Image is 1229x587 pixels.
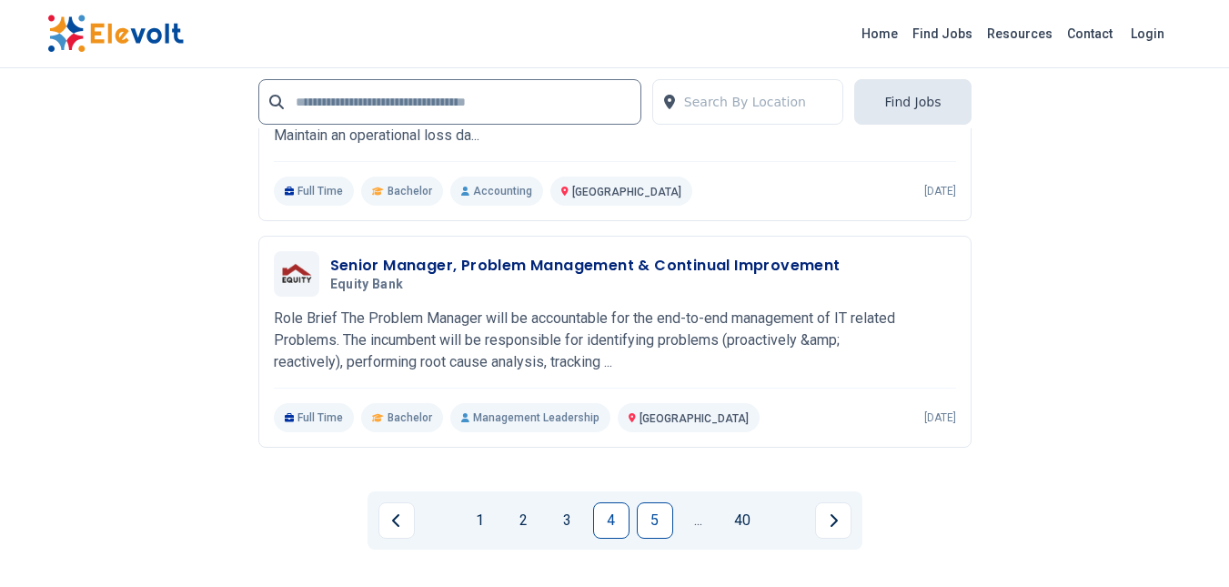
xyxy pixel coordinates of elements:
a: Contact [1060,19,1120,48]
a: Page 40 [724,502,761,539]
a: Page 2 [506,502,542,539]
p: Accounting [450,177,543,206]
a: Page 4 is your current page [593,502,630,539]
img: Equity Bank [278,261,315,287]
a: Find Jobs [905,19,980,48]
a: Jump forward [680,502,717,539]
p: [DATE] [924,410,956,425]
span: Bachelor [388,410,432,425]
a: Resources [980,19,1060,48]
a: Home [854,19,905,48]
iframe: Chat Widget [1138,500,1229,587]
a: Page 5 [637,502,673,539]
p: [DATE] [924,184,956,198]
a: Page 1 [462,502,499,539]
h3: Senior Manager, Problem Management & Continual Improvement [330,255,841,277]
a: Login [1120,15,1175,52]
img: Elevolt [47,15,184,53]
p: Management Leadership [450,403,610,432]
ul: Pagination [378,502,851,539]
span: Bachelor [388,184,432,198]
button: Find Jobs [854,79,971,125]
a: Equity BankSenior Manager, Problem Management & Continual ImprovementEquity BankRole Brief The Pr... [274,251,956,432]
a: Next page [815,502,851,539]
span: [GEOGRAPHIC_DATA] [640,412,749,425]
p: Full Time [274,403,355,432]
span: [GEOGRAPHIC_DATA] [572,186,681,198]
p: Role Brief The Problem Manager will be accountable for the end-to-end management of IT related Pr... [274,308,956,373]
p: Full Time [274,177,355,206]
span: Equity Bank [330,277,404,293]
a: Previous page [378,502,415,539]
a: Page 3 [549,502,586,539]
